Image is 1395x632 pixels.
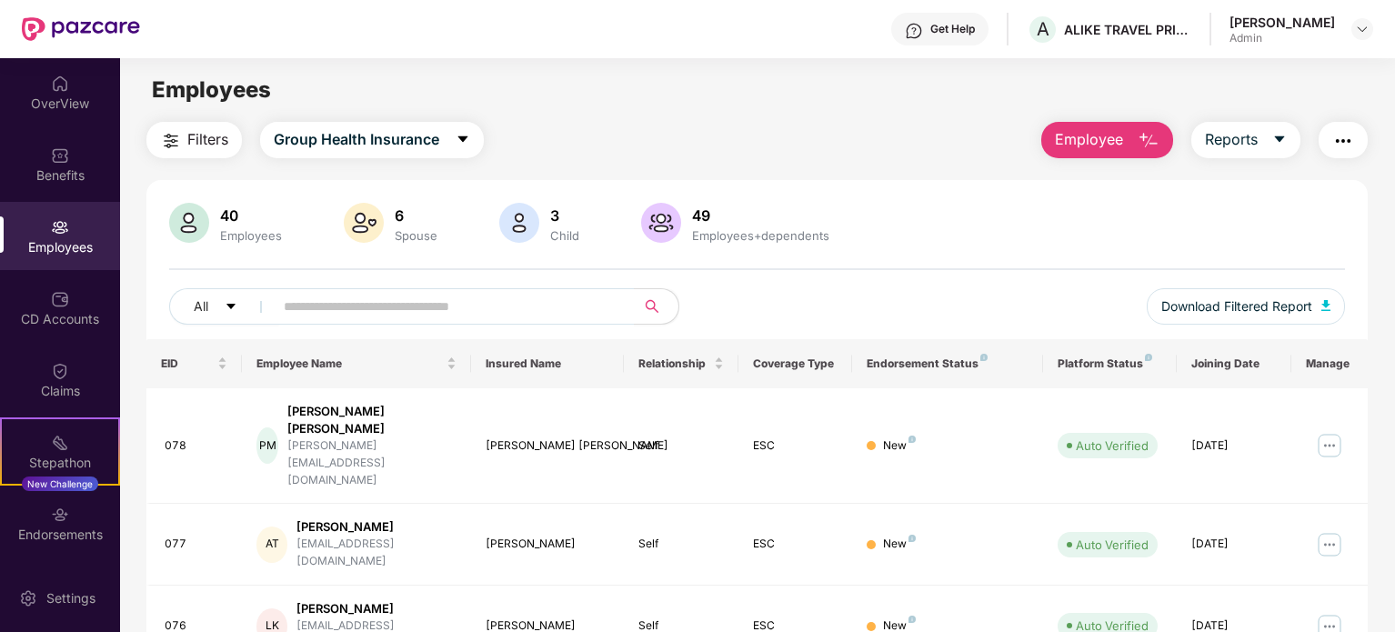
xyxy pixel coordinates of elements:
button: Reportscaret-down [1191,122,1300,158]
th: Employee Name [242,339,471,388]
img: svg+xml;base64,PHN2ZyB4bWxucz0iaHR0cDovL3d3dy53My5vcmcvMjAwMC9zdmciIHhtbG5zOnhsaW5rPSJodHRwOi8vd3... [641,203,681,243]
span: search [634,299,669,314]
div: Settings [41,589,101,607]
th: EID [146,339,242,388]
img: svg+xml;base64,PHN2ZyB4bWxucz0iaHR0cDovL3d3dy53My5vcmcvMjAwMC9zdmciIHdpZHRoPSI4IiBoZWlnaHQ9IjgiIH... [980,354,988,361]
div: Self [638,536,724,553]
div: [EMAIL_ADDRESS][DOMAIN_NAME] [296,536,457,570]
img: svg+xml;base64,PHN2ZyB4bWxucz0iaHR0cDovL3d3dy53My5vcmcvMjAwMC9zdmciIHdpZHRoPSI4IiBoZWlnaHQ9IjgiIH... [908,616,916,623]
th: Coverage Type [738,339,853,388]
img: svg+xml;base64,PHN2ZyBpZD0iQmVuZWZpdHMiIHhtbG5zPSJodHRwOi8vd3d3LnczLm9yZy8yMDAwL3N2ZyIgd2lkdGg9Ij... [51,146,69,165]
div: [PERSON_NAME] [PERSON_NAME] [287,403,457,437]
img: svg+xml;base64,PHN2ZyBpZD0iRW1wbG95ZWVzIiB4bWxucz0iaHR0cDovL3d3dy53My5vcmcvMjAwMC9zdmciIHdpZHRoPS... [51,218,69,236]
img: New Pazcare Logo [22,17,140,41]
span: All [194,296,208,316]
div: 6 [391,206,441,225]
img: svg+xml;base64,PHN2ZyB4bWxucz0iaHR0cDovL3d3dy53My5vcmcvMjAwMC9zdmciIHhtbG5zOnhsaW5rPSJodHRwOi8vd3... [1138,130,1159,152]
div: 3 [547,206,583,225]
span: caret-down [456,132,470,148]
button: search [634,288,679,325]
div: Platform Status [1058,356,1162,371]
span: Reports [1205,128,1258,151]
div: Endorsement Status [867,356,1029,371]
div: 077 [165,536,227,553]
img: svg+xml;base64,PHN2ZyB4bWxucz0iaHR0cDovL3d3dy53My5vcmcvMjAwMC9zdmciIHdpZHRoPSIyNCIgaGVpZ2h0PSIyNC... [1332,130,1354,152]
span: caret-down [1272,132,1287,148]
div: [PERSON_NAME] [486,536,609,553]
div: Stepathon [2,454,118,472]
img: svg+xml;base64,PHN2ZyB4bWxucz0iaHR0cDovL3d3dy53My5vcmcvMjAwMC9zdmciIHdpZHRoPSI4IiBoZWlnaHQ9IjgiIH... [1145,354,1152,361]
div: [PERSON_NAME] [296,518,457,536]
img: svg+xml;base64,PHN2ZyBpZD0iQ0RfQWNjb3VudHMiIGRhdGEtbmFtZT0iQ0QgQWNjb3VudHMiIHhtbG5zPSJodHRwOi8vd3... [51,290,69,308]
div: New [883,437,916,455]
div: Spouse [391,228,441,243]
img: svg+xml;base64,PHN2ZyB4bWxucz0iaHR0cDovL3d3dy53My5vcmcvMjAwMC9zdmciIHdpZHRoPSI4IiBoZWlnaHQ9IjgiIH... [908,436,916,443]
div: [PERSON_NAME] [296,600,457,617]
div: Child [547,228,583,243]
span: Download Filtered Report [1161,296,1312,316]
button: Employee [1041,122,1173,158]
div: ALIKE TRAVEL PRIVATE LIMITED [1064,21,1191,38]
img: svg+xml;base64,PHN2ZyBpZD0iQ2xhaW0iIHhtbG5zPSJodHRwOi8vd3d3LnczLm9yZy8yMDAwL3N2ZyIgd2lkdGg9IjIwIi... [51,362,69,380]
div: [DATE] [1191,536,1277,553]
th: Manage [1291,339,1368,388]
div: AT [256,527,287,563]
div: 40 [216,206,286,225]
div: Admin [1229,31,1335,45]
span: Relationship [638,356,710,371]
img: svg+xml;base64,PHN2ZyB4bWxucz0iaHR0cDovL3d3dy53My5vcmcvMjAwMC9zdmciIHhtbG5zOnhsaW5rPSJodHRwOi8vd3... [344,203,384,243]
div: Auto Verified [1076,436,1149,455]
span: Group Health Insurance [274,128,439,151]
button: Download Filtered Report [1147,288,1345,325]
th: Joining Date [1177,339,1291,388]
div: [PERSON_NAME] [PERSON_NAME] [486,437,609,455]
span: caret-down [225,300,237,315]
div: ESC [753,437,838,455]
span: Employee Name [256,356,443,371]
div: Employees+dependents [688,228,833,243]
span: Employees [152,76,271,103]
th: Insured Name [471,339,624,388]
img: svg+xml;base64,PHN2ZyBpZD0iRHJvcGRvd24tMzJ4MzIiIHhtbG5zPSJodHRwOi8vd3d3LnczLm9yZy8yMDAwL3N2ZyIgd2... [1355,22,1370,36]
div: 078 [165,437,227,455]
div: 49 [688,206,833,225]
th: Relationship [624,339,738,388]
img: svg+xml;base64,PHN2ZyB4bWxucz0iaHR0cDovL3d3dy53My5vcmcvMjAwMC9zdmciIHdpZHRoPSIyNCIgaGVpZ2h0PSIyNC... [160,130,182,152]
div: Employees [216,228,286,243]
div: [PERSON_NAME][EMAIL_ADDRESS][DOMAIN_NAME] [287,437,457,489]
span: A [1037,18,1049,40]
div: Get Help [930,22,975,36]
img: svg+xml;base64,PHN2ZyBpZD0iSG9tZSIgeG1sbnM9Imh0dHA6Ly93d3cudzMub3JnLzIwMDAvc3ZnIiB3aWR0aD0iMjAiIG... [51,75,69,93]
img: svg+xml;base64,PHN2ZyBpZD0iSGVscC0zMngzMiIgeG1sbnM9Imh0dHA6Ly93d3cudzMub3JnLzIwMDAvc3ZnIiB3aWR0aD... [905,22,923,40]
img: svg+xml;base64,PHN2ZyB4bWxucz0iaHR0cDovL3d3dy53My5vcmcvMjAwMC9zdmciIHdpZHRoPSI4IiBoZWlnaHQ9IjgiIH... [908,535,916,542]
div: New [883,536,916,553]
div: Self [638,437,724,455]
img: svg+xml;base64,PHN2ZyBpZD0iRW5kb3JzZW1lbnRzIiB4bWxucz0iaHR0cDovL3d3dy53My5vcmcvMjAwMC9zdmciIHdpZH... [51,506,69,524]
div: [PERSON_NAME] [1229,14,1335,31]
button: Filters [146,122,242,158]
div: [DATE] [1191,437,1277,455]
div: PM [256,427,278,464]
button: Group Health Insurancecaret-down [260,122,484,158]
img: manageButton [1315,431,1344,460]
span: Employee [1055,128,1123,151]
div: ESC [753,536,838,553]
img: svg+xml;base64,PHN2ZyB4bWxucz0iaHR0cDovL3d3dy53My5vcmcvMjAwMC9zdmciIHhtbG5zOnhsaW5rPSJodHRwOi8vd3... [169,203,209,243]
img: svg+xml;base64,PHN2ZyB4bWxucz0iaHR0cDovL3d3dy53My5vcmcvMjAwMC9zdmciIHdpZHRoPSIyMSIgaGVpZ2h0PSIyMC... [51,434,69,452]
div: New Challenge [22,477,98,491]
img: svg+xml;base64,PHN2ZyBpZD0iU2V0dGluZy0yMHgyMCIgeG1sbnM9Imh0dHA6Ly93d3cudzMub3JnLzIwMDAvc3ZnIiB3aW... [19,589,37,607]
div: Auto Verified [1076,536,1149,554]
span: Filters [187,128,228,151]
button: Allcaret-down [169,288,280,325]
img: manageButton [1315,530,1344,559]
img: svg+xml;base64,PHN2ZyB4bWxucz0iaHR0cDovL3d3dy53My5vcmcvMjAwMC9zdmciIHhtbG5zOnhsaW5rPSJodHRwOi8vd3... [1321,300,1330,311]
span: EID [161,356,214,371]
img: svg+xml;base64,PHN2ZyB4bWxucz0iaHR0cDovL3d3dy53My5vcmcvMjAwMC9zdmciIHhtbG5zOnhsaW5rPSJodHRwOi8vd3... [499,203,539,243]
